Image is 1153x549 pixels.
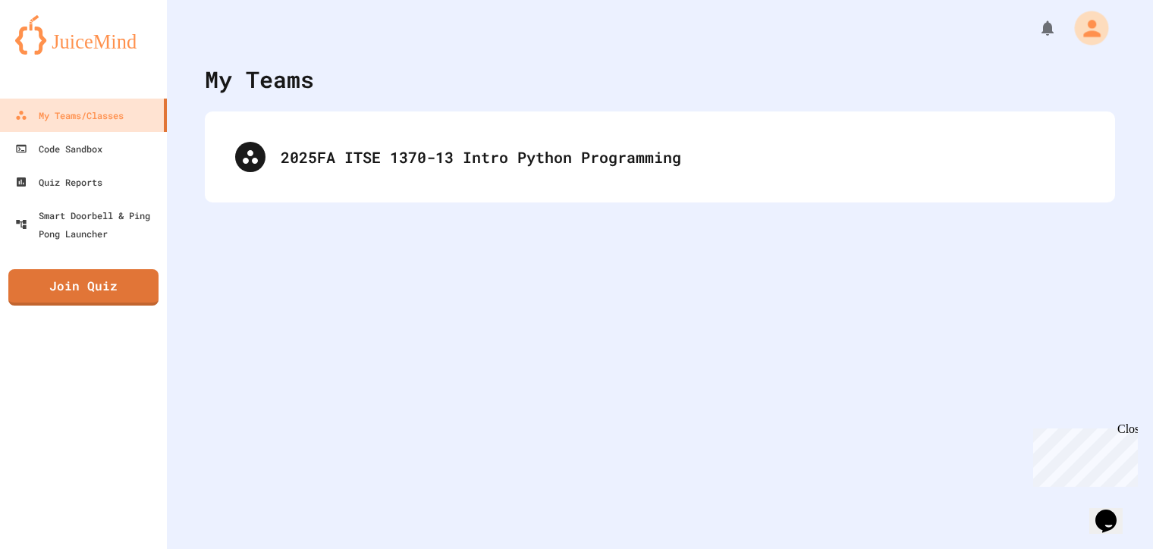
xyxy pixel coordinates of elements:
[15,206,161,243] div: Smart Doorbell & Ping Pong Launcher
[15,140,102,158] div: Code Sandbox
[1054,6,1113,49] div: My Account
[1010,15,1060,41] div: My Notifications
[15,173,102,191] div: Quiz Reports
[1089,488,1138,534] iframe: chat widget
[15,106,124,124] div: My Teams/Classes
[1027,422,1138,487] iframe: chat widget
[6,6,105,96] div: Chat with us now!Close
[205,62,314,96] div: My Teams
[15,15,152,55] img: logo-orange.svg
[220,127,1100,187] div: 2025FA ITSE 1370-13 Intro Python Programming
[281,146,1085,168] div: 2025FA ITSE 1370-13 Intro Python Programming
[8,269,159,306] a: Join Quiz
